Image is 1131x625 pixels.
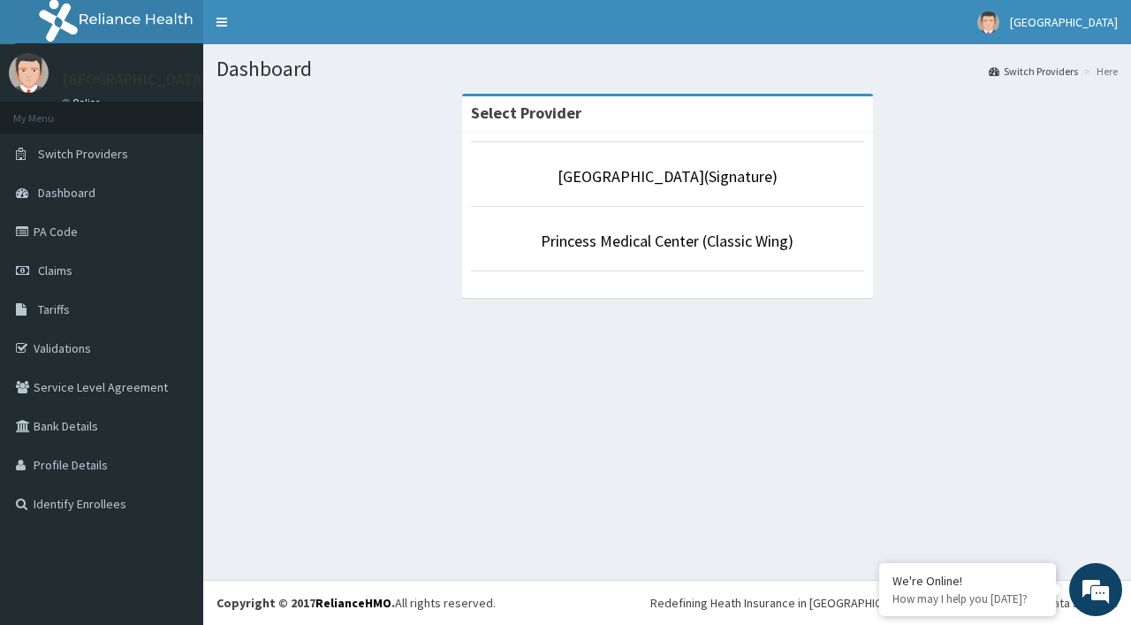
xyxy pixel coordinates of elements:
div: We're Online! [892,573,1043,589]
span: Claims [38,263,72,278]
img: User Image [977,11,999,34]
strong: Copyright © 2017 . [216,595,395,611]
h1: Dashboard [216,57,1118,80]
strong: Select Provider [471,103,581,123]
a: RelianceHMO [315,595,391,611]
span: Dashboard [38,185,95,201]
div: Redefining Heath Insurance in [GEOGRAPHIC_DATA] using Telemedicine and Data Science! [650,594,1118,612]
img: User Image [9,53,49,93]
footer: All rights reserved. [203,580,1131,625]
span: Tariffs [38,301,70,317]
a: Princess Medical Center (Classic Wing) [541,231,793,251]
p: [GEOGRAPHIC_DATA] [62,72,208,88]
p: How may I help you today? [892,591,1043,606]
span: Switch Providers [38,146,128,162]
a: [GEOGRAPHIC_DATA](Signature) [558,166,778,187]
span: [GEOGRAPHIC_DATA] [1010,14,1118,30]
li: Here [1080,64,1118,79]
a: Online [62,96,104,109]
a: Switch Providers [989,64,1078,79]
